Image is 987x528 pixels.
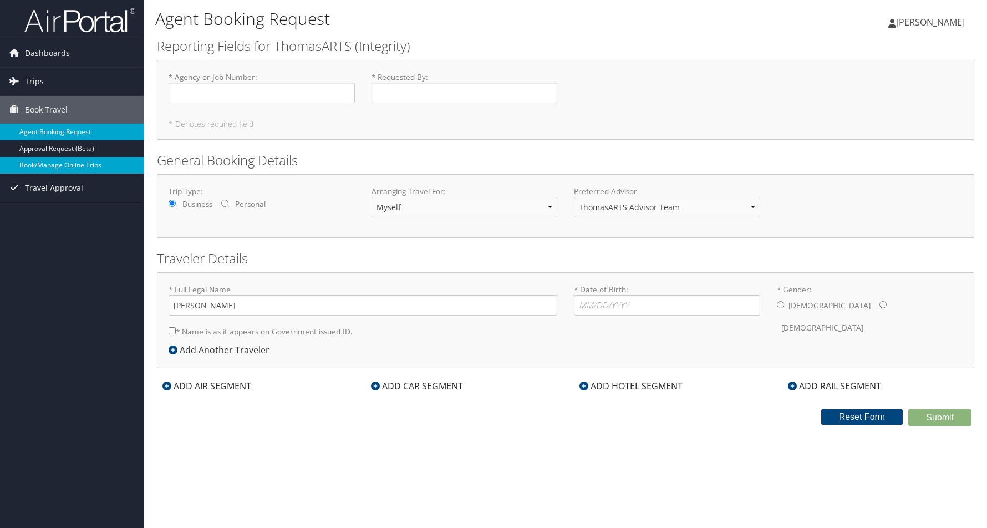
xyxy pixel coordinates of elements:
label: * Requested By : [372,72,558,103]
label: [DEMOGRAPHIC_DATA] [781,317,863,338]
span: Dashboards [25,39,70,67]
label: * Gender: [777,284,963,339]
label: Preferred Advisor [574,186,760,197]
div: ADD AIR SEGMENT [157,379,257,393]
label: Trip Type: [169,186,355,197]
input: * Name is as it appears on Government issued ID. [169,327,176,334]
input: * Requested By: [372,83,558,103]
label: * Full Legal Name [169,284,557,316]
span: [PERSON_NAME] [896,16,965,28]
label: Arranging Travel For: [372,186,558,197]
button: Reset Form [821,409,903,425]
a: [PERSON_NAME] [888,6,976,39]
span: Travel Approval [25,174,83,202]
input: * Gender:[DEMOGRAPHIC_DATA][DEMOGRAPHIC_DATA] [879,301,887,308]
button: Submit [908,409,971,426]
label: [DEMOGRAPHIC_DATA] [788,295,871,316]
input: * Full Legal Name [169,295,557,316]
div: Add Another Traveler [169,343,275,357]
div: ADD CAR SEGMENT [365,379,469,393]
h2: Traveler Details [157,249,974,268]
span: Trips [25,68,44,95]
h5: * Denotes required field [169,120,963,128]
input: * Gender:[DEMOGRAPHIC_DATA][DEMOGRAPHIC_DATA] [777,301,784,308]
input: * Agency or Job Number: [169,83,355,103]
input: * Date of Birth: [574,295,760,316]
span: Book Travel [25,96,68,124]
label: * Name is as it appears on Government issued ID. [169,321,353,342]
h2: General Booking Details [157,151,974,170]
h2: Reporting Fields for ThomasARTS (Integrity) [157,37,974,55]
label: * Date of Birth: [574,284,760,316]
label: Business [182,199,212,210]
img: airportal-logo.png [24,7,135,33]
div: ADD RAIL SEGMENT [782,379,887,393]
label: Personal [235,199,266,210]
h1: Agent Booking Request [155,7,703,31]
div: ADD HOTEL SEGMENT [574,379,688,393]
label: * Agency or Job Number : [169,72,355,103]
